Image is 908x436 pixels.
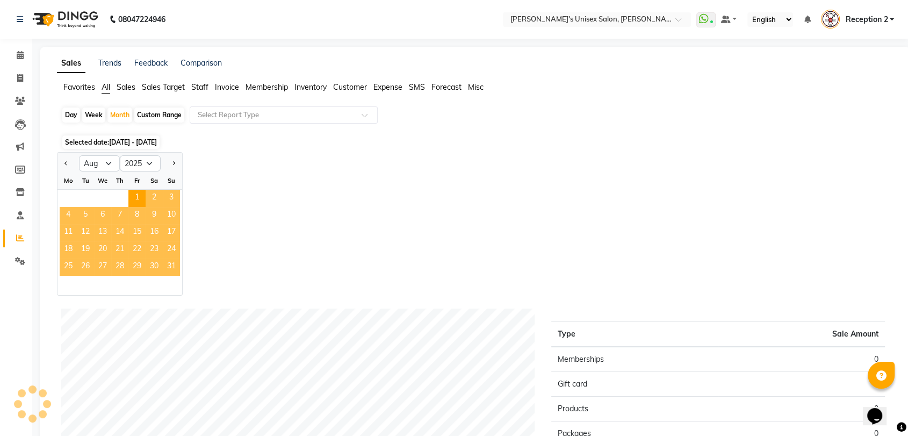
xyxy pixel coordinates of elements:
div: Sunday, August 10, 2025 [163,207,180,224]
span: 31 [163,259,180,276]
div: Tuesday, August 12, 2025 [77,224,94,241]
a: Feedback [134,58,168,68]
span: Membership [246,82,288,92]
span: 24 [163,241,180,259]
span: 25 [60,259,77,276]
div: Monday, August 4, 2025 [60,207,77,224]
div: Week [82,108,105,123]
div: Friday, August 29, 2025 [128,259,146,276]
div: Saturday, August 9, 2025 [146,207,163,224]
span: Inventory [294,82,327,92]
button: Previous month [62,155,70,172]
span: Expense [373,82,402,92]
span: Sales [117,82,135,92]
span: 4 [60,207,77,224]
div: Sunday, August 17, 2025 [163,224,180,241]
span: 12 [77,224,94,241]
a: Trends [98,58,121,68]
span: Misc [468,82,484,92]
span: 2 [146,190,163,207]
div: Monday, August 25, 2025 [60,259,77,276]
div: Su [163,172,180,189]
div: Monday, August 18, 2025 [60,241,77,259]
span: 13 [94,224,111,241]
span: 22 [128,241,146,259]
span: 11 [60,224,77,241]
span: 28 [111,259,128,276]
div: Day [62,108,80,123]
div: Tu [77,172,94,189]
span: 8 [128,207,146,224]
span: Invoice [215,82,239,92]
span: 18 [60,241,77,259]
td: Memberships [551,347,718,372]
span: Customer [333,82,367,92]
span: 26 [77,259,94,276]
div: Friday, August 1, 2025 [128,190,146,207]
span: 3 [163,190,180,207]
iframe: chat widget [863,393,897,425]
div: Saturday, August 30, 2025 [146,259,163,276]
div: Saturday, August 16, 2025 [146,224,163,241]
a: Comparison [181,58,222,68]
div: Thursday, August 21, 2025 [111,241,128,259]
span: 16 [146,224,163,241]
div: Monday, August 11, 2025 [60,224,77,241]
button: Next month [169,155,178,172]
th: Sale Amount [718,322,885,347]
div: Friday, August 22, 2025 [128,241,146,259]
span: 27 [94,259,111,276]
img: logo [27,4,101,34]
span: 23 [146,241,163,259]
span: Sales Target [142,82,185,92]
span: Staff [191,82,208,92]
span: Reception 2 [845,14,888,25]
td: Gift card [551,372,718,397]
div: Tuesday, August 5, 2025 [77,207,94,224]
span: 6 [94,207,111,224]
span: 17 [163,224,180,241]
div: Tuesday, August 19, 2025 [77,241,94,259]
div: Mo [60,172,77,189]
div: Wednesday, August 20, 2025 [94,241,111,259]
span: Forecast [431,82,462,92]
div: Friday, August 15, 2025 [128,224,146,241]
div: Thursday, August 28, 2025 [111,259,128,276]
span: 30 [146,259,163,276]
div: Thursday, August 14, 2025 [111,224,128,241]
span: All [102,82,110,92]
div: Custom Range [134,108,184,123]
select: Select year [120,155,161,171]
span: 7 [111,207,128,224]
span: 29 [128,259,146,276]
div: Sunday, August 3, 2025 [163,190,180,207]
span: 5 [77,207,94,224]
div: Friday, August 8, 2025 [128,207,146,224]
span: [DATE] - [DATE] [109,138,157,146]
td: 0 [718,372,885,397]
div: We [94,172,111,189]
td: Products [551,397,718,421]
select: Select month [79,155,120,171]
div: Sunday, August 31, 2025 [163,259,180,276]
div: Fr [128,172,146,189]
span: 20 [94,241,111,259]
span: 10 [163,207,180,224]
span: 9 [146,207,163,224]
span: Favorites [63,82,95,92]
th: Type [551,322,718,347]
a: Sales [57,54,85,73]
td: 0 [718,397,885,421]
div: Tuesday, August 26, 2025 [77,259,94,276]
span: 15 [128,224,146,241]
span: SMS [409,82,425,92]
td: 0 [718,347,885,372]
span: 1 [128,190,146,207]
div: Sunday, August 24, 2025 [163,241,180,259]
div: Saturday, August 23, 2025 [146,241,163,259]
div: Month [107,108,132,123]
div: Wednesday, August 13, 2025 [94,224,111,241]
div: Thursday, August 7, 2025 [111,207,128,224]
b: 08047224946 [118,4,165,34]
img: Reception 2 [821,10,840,28]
